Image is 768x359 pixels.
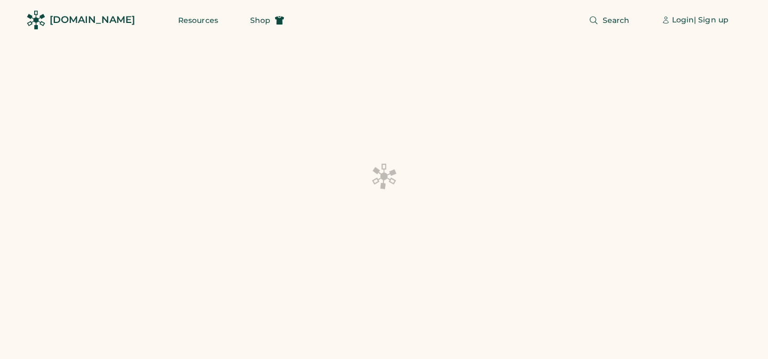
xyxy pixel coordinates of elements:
span: Shop [250,17,270,24]
img: Rendered Logo - Screens [27,11,45,29]
div: | Sign up [694,15,729,26]
button: Shop [237,10,297,31]
img: Platens-Black-Loader-Spin-rich%20black.webp [371,163,397,189]
div: [DOMAIN_NAME] [50,13,135,27]
span: Search [603,17,630,24]
div: Login [672,15,694,26]
button: Search [576,10,643,31]
button: Resources [165,10,231,31]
